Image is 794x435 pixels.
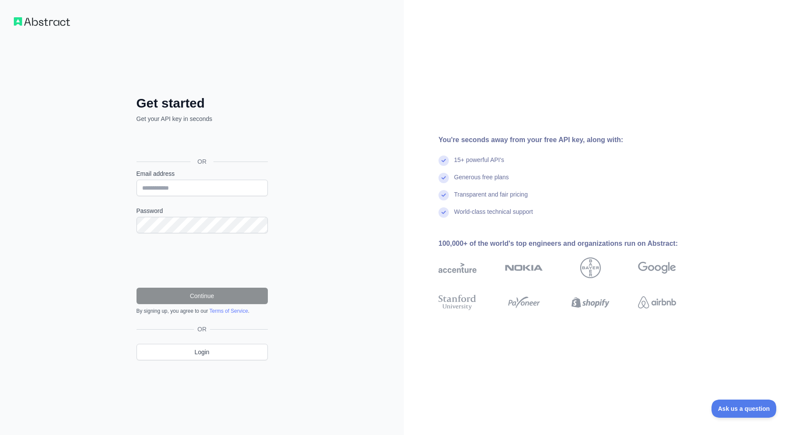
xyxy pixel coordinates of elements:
[580,257,601,278] img: bayer
[505,257,543,278] img: nokia
[572,293,610,312] img: shopify
[137,344,268,360] a: Login
[194,325,210,333] span: OR
[137,95,268,111] h2: Get started
[191,157,213,166] span: OR
[438,135,704,145] div: You're seconds away from your free API key, along with:
[438,257,476,278] img: accenture
[438,173,449,183] img: check mark
[454,207,533,225] div: World-class technical support
[137,288,268,304] button: Continue
[137,114,268,123] p: Get your API key in seconds
[137,169,268,178] label: Email address
[454,173,509,190] div: Generous free plans
[438,156,449,166] img: check mark
[454,156,504,173] div: 15+ powerful API's
[210,308,248,314] a: Terms of Service
[438,293,476,312] img: stanford university
[638,293,676,312] img: airbnb
[137,308,268,314] div: By signing up, you agree to our .
[454,190,528,207] div: Transparent and fair pricing
[438,207,449,218] img: check mark
[132,133,270,152] iframe: Sign in with Google Button
[711,400,777,418] iframe: Toggle Customer Support
[438,190,449,200] img: check mark
[137,206,268,215] label: Password
[438,238,704,249] div: 100,000+ of the world's top engineers and organizations run on Abstract:
[14,17,70,26] img: Workflow
[137,244,268,277] iframe: reCAPTCHA
[505,293,543,312] img: payoneer
[638,257,676,278] img: google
